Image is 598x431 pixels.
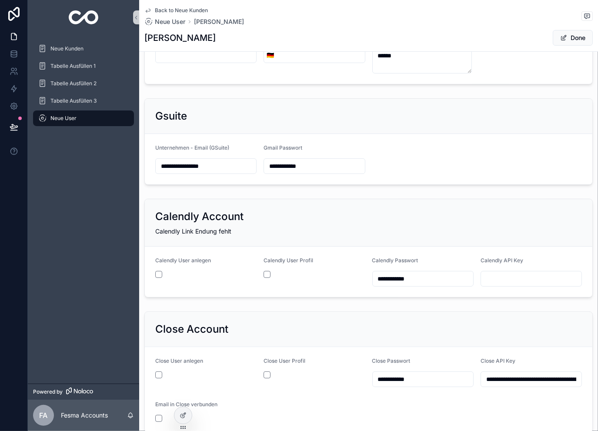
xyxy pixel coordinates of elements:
[481,357,515,364] span: Close API Key
[553,30,593,46] button: Done
[264,257,313,264] span: Calendly User Profil
[28,384,139,400] a: Powered by
[372,357,411,364] span: Close Passwort
[50,115,77,122] span: Neue User
[50,80,97,87] span: Tabelle Ausfüllen 2
[372,257,418,264] span: Calendly Passwort
[144,7,208,14] a: Back to Neue Kunden
[155,210,244,224] h2: Calendly Account
[144,17,185,26] a: Neue User
[194,17,244,26] a: [PERSON_NAME]
[267,51,274,60] span: 🇩🇪
[155,227,231,235] span: Calendly Link Endung fehlt
[50,97,97,104] span: Tabelle Ausfüllen 3
[264,357,305,364] span: Close User Profil
[69,10,99,24] img: App logo
[33,76,134,91] a: Tabelle Ausfüllen 2
[264,47,277,63] button: Select Button
[33,388,63,395] span: Powered by
[155,401,217,408] span: Email in Close verbunden
[155,322,228,336] h2: Close Account
[33,93,134,109] a: Tabelle Ausfüllen 3
[481,257,523,264] span: Calendly API Key
[144,32,216,44] h1: [PERSON_NAME]
[61,411,108,420] p: Fesma Accounts
[155,7,208,14] span: Back to Neue Kunden
[33,110,134,126] a: Neue User
[33,41,134,57] a: Neue Kunden
[33,58,134,74] a: Tabelle Ausfüllen 1
[155,109,187,123] h2: Gsuite
[155,144,229,151] span: Unternehmen - Email (GSuite)
[28,35,139,137] div: scrollable content
[50,63,96,70] span: Tabelle Ausfüllen 1
[40,410,48,421] span: FA
[50,45,84,52] span: Neue Kunden
[264,144,302,151] span: Gmail Passwort
[155,17,185,26] span: Neue User
[155,257,211,264] span: Calendly User anlegen
[155,357,203,364] span: Close User anlegen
